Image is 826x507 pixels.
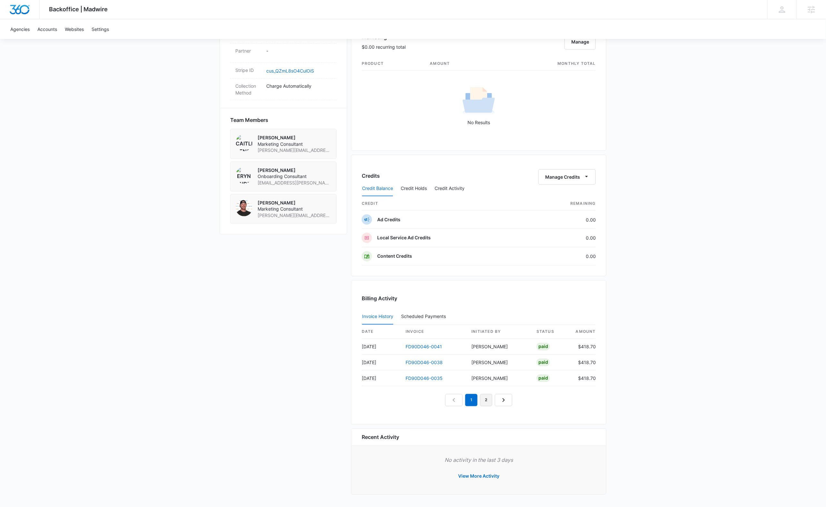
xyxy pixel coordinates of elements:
[258,167,331,174] p: [PERSON_NAME]
[435,181,465,196] button: Credit Activity
[362,119,595,126] p: No Results
[536,374,550,382] div: Paid
[401,314,448,319] div: Scheduled Payments
[258,147,331,154] span: [PERSON_NAME][EMAIL_ADDRESS][PERSON_NAME][DOMAIN_NAME]
[236,167,252,184] img: Eryn Anderson
[527,247,596,266] td: 0.00
[570,325,596,339] th: amount
[466,355,531,371] td: [PERSON_NAME]
[236,200,252,216] img: Kyle Lewis
[61,19,88,39] a: Websites
[527,229,596,247] td: 0.00
[235,67,261,74] dt: Stripe ID
[466,325,531,339] th: Initiated By
[230,116,268,124] span: Team Members
[531,325,570,339] th: status
[463,85,495,117] img: No Results
[258,141,331,147] span: Marketing Consultant
[362,197,527,211] th: credit
[362,325,400,339] th: date
[527,197,596,211] th: Remaining
[445,394,512,406] nav: Pagination
[565,34,596,50] button: Manage
[406,344,442,350] a: FD90D046-0041
[230,63,337,79] div: Stripe IDcus_QZmL8sO4CulOiS
[362,295,596,303] h3: Billing Activity
[362,57,425,71] th: product
[401,181,427,196] button: Credit Holds
[362,181,393,196] button: Credit Balance
[258,212,331,219] span: [PERSON_NAME][EMAIL_ADDRESS][PERSON_NAME][DOMAIN_NAME]
[266,68,314,74] a: cus_QZmL8sO4CulOiS
[570,355,596,371] td: $418.70
[362,309,393,325] button: Invoice History
[466,371,531,386] td: [PERSON_NAME]
[362,371,400,386] td: [DATE]
[377,216,400,223] p: Ad Credits
[235,47,261,54] dt: Partner
[465,394,477,406] em: 1
[230,44,337,63] div: Partner-
[34,19,61,39] a: Accounts
[536,359,550,366] div: Paid
[362,456,596,464] p: No activity in the last 3 days
[570,371,596,386] td: $418.70
[258,180,331,186] span: [EMAIL_ADDRESS][PERSON_NAME][DOMAIN_NAME]
[49,6,108,13] span: Backoffice | Madwire
[258,206,331,212] span: Marketing Consultant
[495,394,512,406] a: Next Page
[88,19,113,39] a: Settings
[406,360,443,365] a: FD90D046-0038
[362,172,380,180] h3: Credits
[480,394,492,406] a: Page 2
[425,57,495,71] th: amount
[362,44,406,50] p: $0.00 recurring total
[258,134,331,141] p: [PERSON_NAME]
[538,169,596,185] button: Manage Credits
[362,355,400,371] td: [DATE]
[266,83,331,89] p: Charge Automatically
[377,253,412,260] p: Content Credits
[495,57,596,71] th: monthly total
[258,200,331,206] p: [PERSON_NAME]
[6,19,34,39] a: Agencies
[236,134,252,151] img: Caitlin Genschoreck
[527,211,596,229] td: 0.00
[466,339,531,355] td: [PERSON_NAME]
[362,433,399,441] h6: Recent Activity
[362,339,400,355] td: [DATE]
[452,469,506,484] button: View More Activity
[235,83,261,96] dt: Collection Method
[266,47,331,54] p: -
[400,325,466,339] th: invoice
[570,339,596,355] td: $418.70
[536,343,550,351] div: Paid
[258,173,331,180] span: Onboarding Consultant
[377,235,431,241] p: Local Service Ad Credits
[406,376,443,381] a: FD90D046-0035
[230,79,337,100] div: Collection MethodCharge Automatically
